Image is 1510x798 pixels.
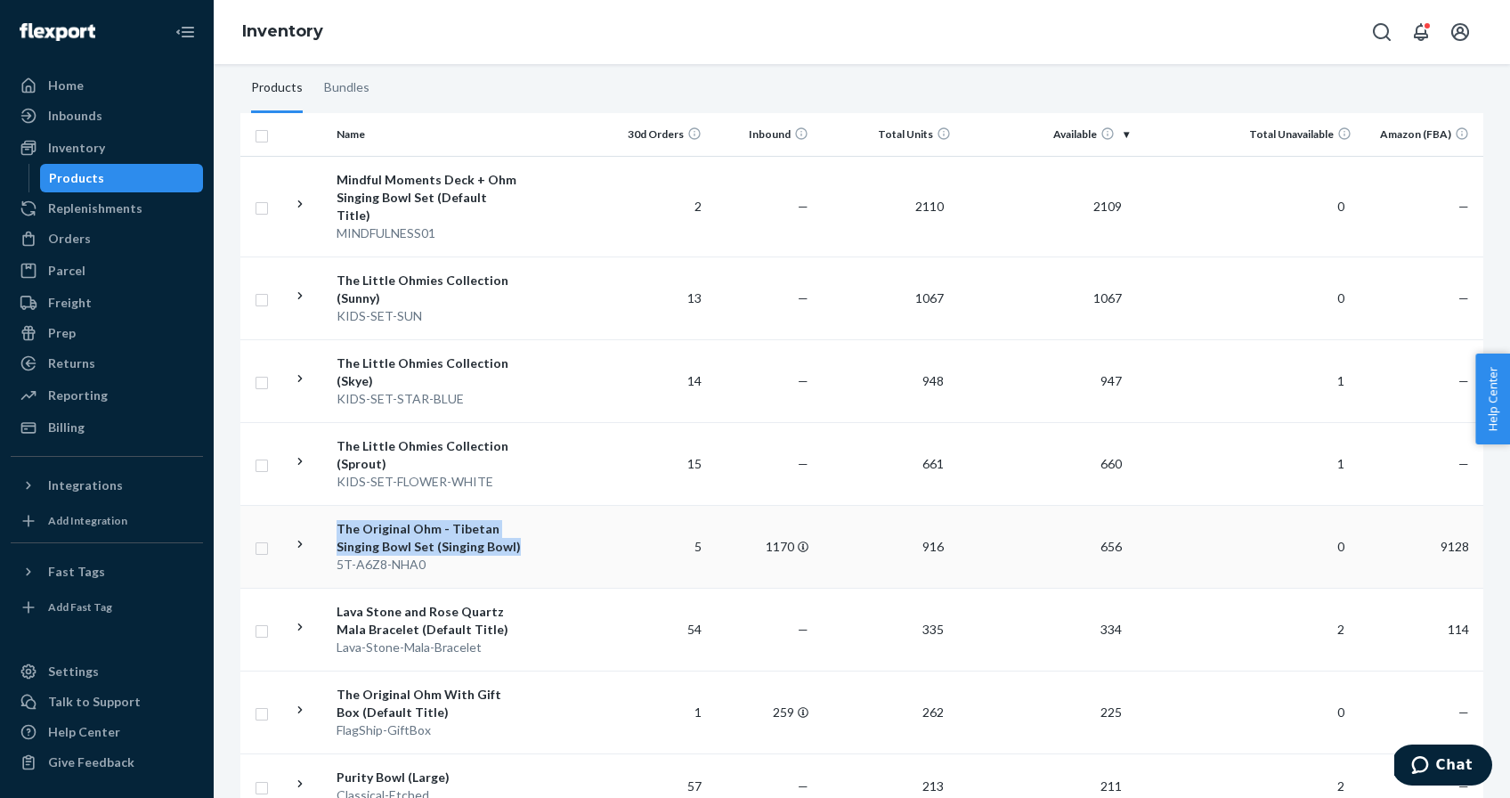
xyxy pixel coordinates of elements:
[1359,113,1483,156] th: Amazon (FBA)
[337,354,523,390] div: The Little Ohmies Collection (Skye)
[49,169,104,187] div: Products
[48,513,127,528] div: Add Integration
[602,505,709,588] td: 5
[242,21,323,41] a: Inventory
[915,373,951,388] span: 948
[337,639,523,656] div: Lava-Stone-Mala-Bracelet
[1330,373,1352,388] span: 1
[48,599,112,615] div: Add Fast Tag
[48,107,102,125] div: Inbounds
[1136,113,1359,156] th: Total Unavailable
[1475,354,1510,444] button: Help Center
[602,588,709,671] td: 54
[48,563,105,581] div: Fast Tags
[48,354,95,372] div: Returns
[11,134,203,162] a: Inventory
[337,473,523,491] div: KIDS-SET-FLOWER-WHITE
[48,693,141,711] div: Talk to Support
[48,753,134,771] div: Give Feedback
[337,721,523,739] div: FlagShip-GiftBox
[48,476,123,494] div: Integrations
[337,520,523,556] div: The Original Ohm - Tibetan Singing Bowl Set (Singing Bowl)
[11,507,203,535] a: Add Integration
[48,324,76,342] div: Prep
[1330,290,1352,305] span: 0
[20,23,95,41] img: Flexport logo
[337,224,523,242] div: MINDFULNESS01
[1403,14,1439,50] button: Open notifications
[1458,290,1469,305] span: —
[11,224,203,253] a: Orders
[1330,539,1352,554] span: 0
[11,413,203,442] a: Billing
[48,199,142,217] div: Replenishments
[1330,622,1352,637] span: 2
[1086,199,1129,214] span: 2109
[324,63,369,113] div: Bundles
[11,657,203,686] a: Settings
[709,505,816,588] td: 1170
[908,199,951,214] span: 2110
[602,422,709,505] td: 15
[798,456,808,471] span: —
[1093,622,1129,637] span: 334
[1093,539,1129,554] span: 656
[337,171,523,224] div: Mindful Moments Deck + Ohm Singing Bowl Set (Default Title)
[228,6,337,58] ol: breadcrumbs
[11,289,203,317] a: Freight
[1359,505,1483,588] td: 9128
[798,373,808,388] span: —
[915,539,951,554] span: 916
[816,113,958,156] th: Total Units
[602,671,709,753] td: 1
[1330,704,1352,720] span: 0
[709,113,816,156] th: Inbound
[1093,373,1129,388] span: 947
[11,593,203,622] a: Add Fast Tag
[329,113,530,156] th: Name
[337,437,523,473] div: The Little Ohmies Collection (Sprout)
[11,688,203,716] button: Talk to Support
[337,603,523,639] div: Lava Stone and Rose Quartz Mala Bracelet (Default Title)
[11,349,203,378] a: Returns
[337,686,523,721] div: The Original Ohm With Gift Box (Default Title)
[602,113,709,156] th: 30d Orders
[602,156,709,256] td: 2
[48,230,91,248] div: Orders
[337,390,523,408] div: KIDS-SET-STAR-BLUE
[709,671,816,753] td: 259
[11,471,203,500] button: Integrations
[48,387,108,404] div: Reporting
[798,199,808,214] span: —
[798,622,808,637] span: —
[48,77,84,94] div: Home
[1458,704,1469,720] span: —
[11,558,203,586] button: Fast Tags
[48,139,105,157] div: Inventory
[11,319,203,347] a: Prep
[1359,588,1483,671] td: 114
[1093,456,1129,471] span: 660
[337,769,523,786] div: Purity Bowl (Large)
[48,663,99,680] div: Settings
[915,704,951,720] span: 262
[1458,373,1469,388] span: —
[11,102,203,130] a: Inbounds
[915,778,951,794] span: 213
[1330,778,1352,794] span: 2
[915,456,951,471] span: 661
[11,718,203,746] a: Help Center
[1458,456,1469,471] span: —
[1093,704,1129,720] span: 225
[11,381,203,410] a: Reporting
[337,307,523,325] div: KIDS-SET-SUN
[167,14,203,50] button: Close Navigation
[958,113,1136,156] th: Available
[48,723,120,741] div: Help Center
[337,272,523,307] div: The Little Ohmies Collection (Sunny)
[251,63,303,113] div: Products
[1442,14,1478,50] button: Open account menu
[908,290,951,305] span: 1067
[602,256,709,339] td: 13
